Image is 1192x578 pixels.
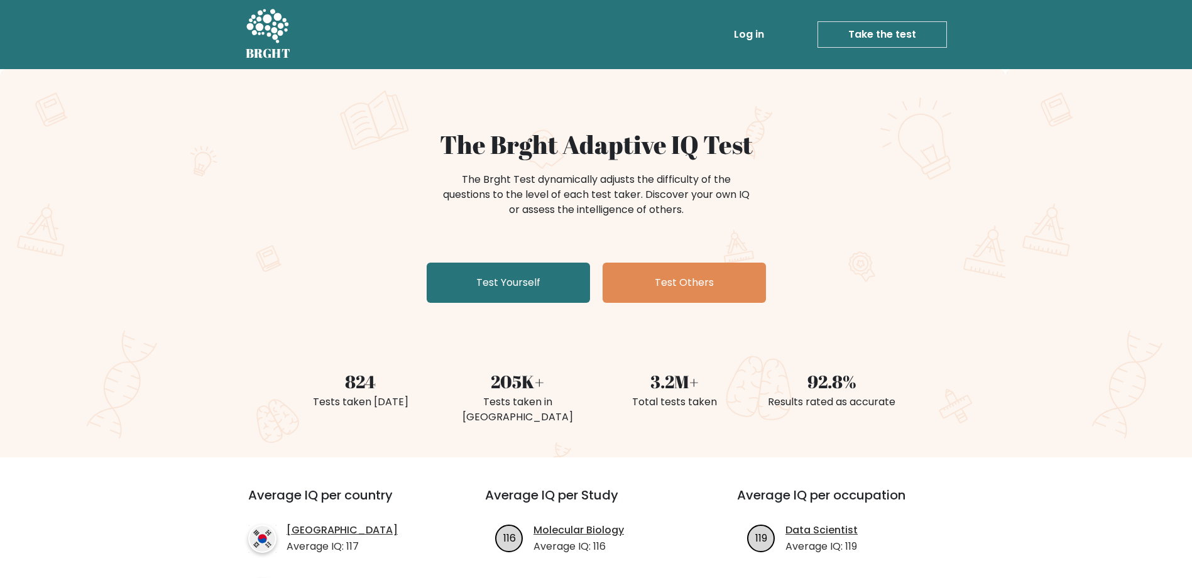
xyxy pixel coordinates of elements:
[785,539,858,554] p: Average IQ: 119
[604,395,746,410] div: Total tests taken
[290,368,432,395] div: 824
[427,263,590,303] a: Test Yourself
[603,263,766,303] a: Test Others
[503,530,516,545] text: 116
[761,368,903,395] div: 92.8%
[761,395,903,410] div: Results rated as accurate
[785,523,858,538] a: Data Scientist
[533,539,624,554] p: Average IQ: 116
[533,523,624,538] a: Molecular Biology
[604,368,746,395] div: 3.2M+
[287,523,398,538] a: [GEOGRAPHIC_DATA]
[248,488,440,518] h3: Average IQ per country
[246,46,291,61] h5: BRGHT
[246,5,291,64] a: BRGHT
[729,22,769,47] a: Log in
[447,368,589,395] div: 205K+
[290,395,432,410] div: Tests taken [DATE]
[439,172,753,217] div: The Brght Test dynamically adjusts the difficulty of the questions to the level of each test take...
[817,21,947,48] a: Take the test
[755,530,767,545] text: 119
[485,488,707,518] h3: Average IQ per Study
[737,488,959,518] h3: Average IQ per occupation
[248,525,276,553] img: country
[447,395,589,425] div: Tests taken in [GEOGRAPHIC_DATA]
[290,129,903,160] h1: The Brght Adaptive IQ Test
[287,539,398,554] p: Average IQ: 117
